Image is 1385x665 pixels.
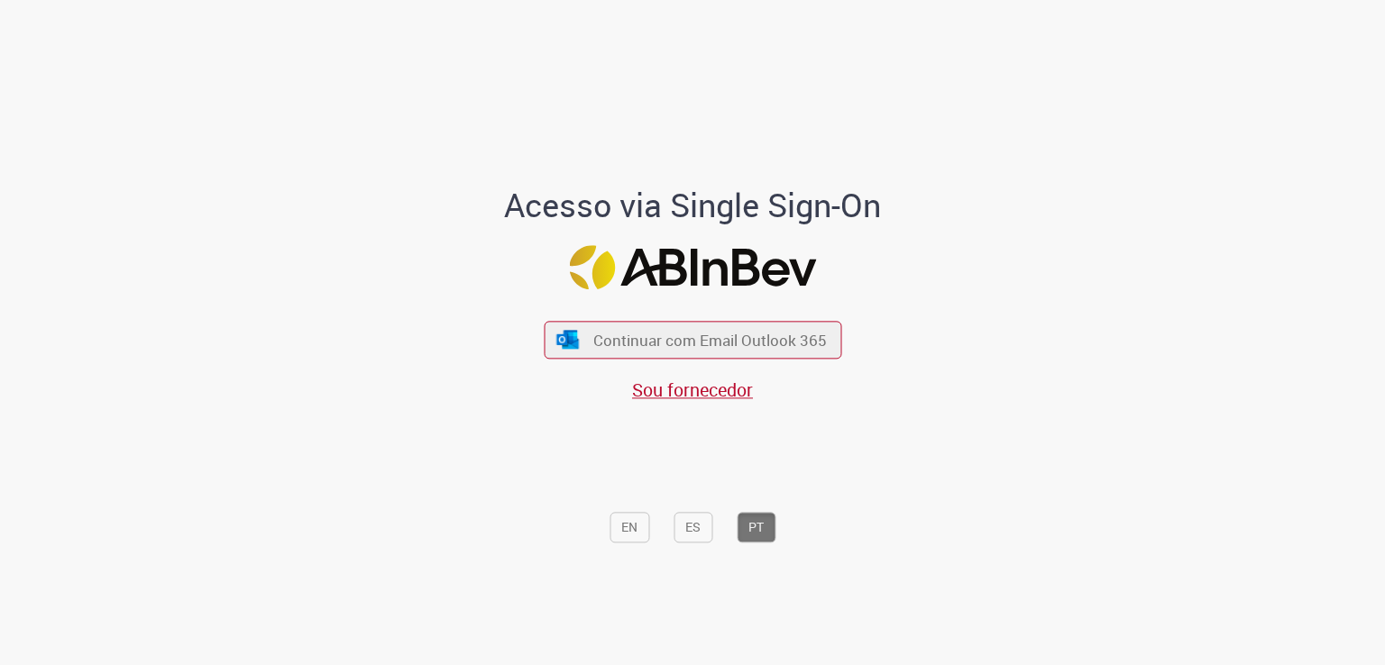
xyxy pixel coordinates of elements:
[593,330,827,351] span: Continuar com Email Outlook 365
[569,245,816,289] img: Logo ABInBev
[632,378,753,402] a: Sou fornecedor
[674,513,712,543] button: ES
[544,322,841,359] button: ícone Azure/Microsoft 360 Continuar com Email Outlook 365
[443,187,943,223] h1: Acesso via Single Sign-On
[555,330,581,349] img: ícone Azure/Microsoft 360
[737,513,775,543] button: PT
[610,513,649,543] button: EN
